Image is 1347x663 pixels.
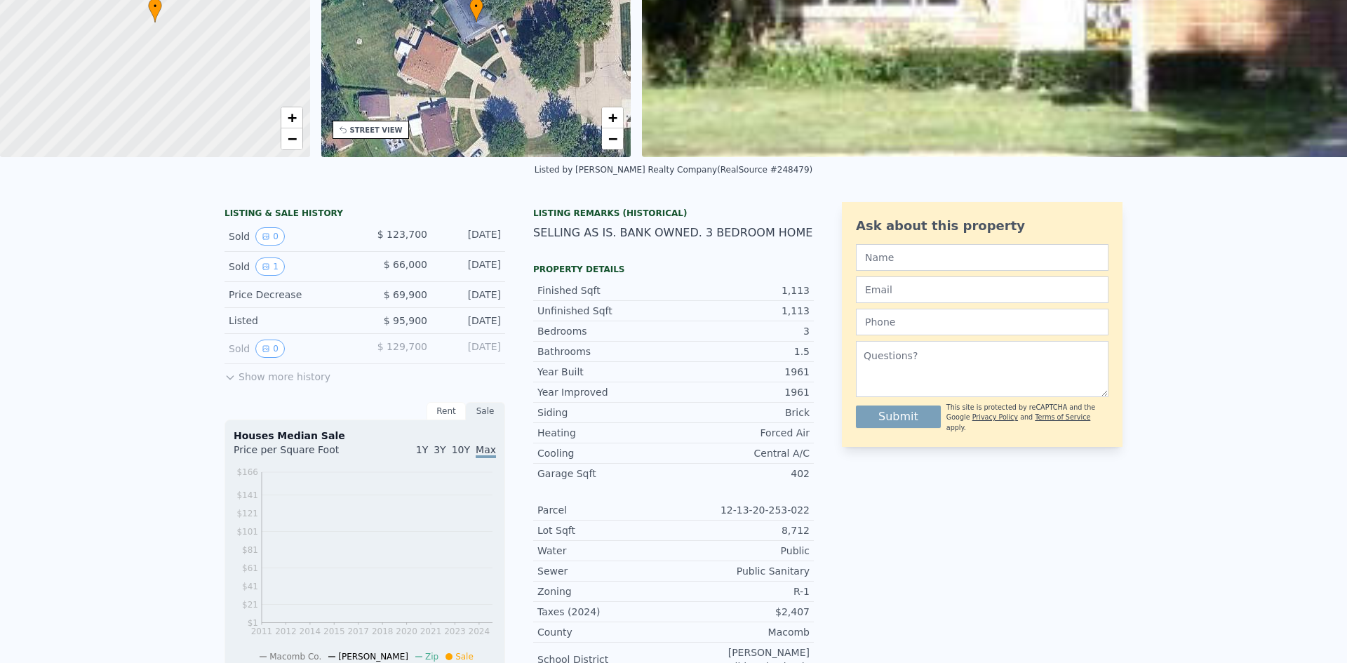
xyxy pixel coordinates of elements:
[537,344,673,359] div: Bathrooms
[673,503,810,517] div: 12-13-20-253-022
[602,107,623,128] a: Zoom in
[229,288,354,302] div: Price Decrease
[537,467,673,481] div: Garage Sqft
[255,257,285,276] button: View historical data
[323,627,345,636] tspan: 2015
[438,340,501,358] div: [DATE]
[608,130,617,147] span: −
[537,283,673,297] div: Finished Sqft
[425,652,438,662] span: Zip
[537,406,673,420] div: Siding
[972,413,1018,421] a: Privacy Policy
[533,264,814,275] div: Property details
[251,627,273,636] tspan: 2011
[300,627,321,636] tspan: 2014
[537,564,673,578] div: Sewer
[229,257,354,276] div: Sold
[856,216,1108,236] div: Ask about this property
[856,406,941,428] button: Submit
[287,130,296,147] span: −
[537,385,673,399] div: Year Improved
[224,364,330,384] button: Show more history
[255,227,285,246] button: View historical data
[438,288,501,302] div: [DATE]
[434,444,445,455] span: 3Y
[242,600,258,610] tspan: $21
[946,403,1108,433] div: This site is protected by reCAPTCHA and the Google and apply.
[236,509,258,518] tspan: $121
[438,314,501,328] div: [DATE]
[1035,413,1090,421] a: Terms of Service
[673,385,810,399] div: 1961
[673,523,810,537] div: 8,712
[673,426,810,440] div: Forced Air
[416,444,428,455] span: 1Y
[427,402,466,420] div: Rent
[438,257,501,276] div: [DATE]
[338,652,408,662] span: [PERSON_NAME]
[602,128,623,149] a: Zoom out
[537,625,673,639] div: County
[372,627,394,636] tspan: 2018
[673,365,810,379] div: 1961
[537,365,673,379] div: Year Built
[236,527,258,537] tspan: $101
[533,208,814,219] div: Listing Remarks (Historical)
[384,289,427,300] span: $ 69,900
[377,229,427,240] span: $ 123,700
[537,523,673,537] div: Lot Sqft
[420,627,442,636] tspan: 2021
[537,605,673,619] div: Taxes (2024)
[673,605,810,619] div: $2,407
[444,627,466,636] tspan: 2023
[537,503,673,517] div: Parcel
[608,109,617,126] span: +
[856,276,1108,303] input: Email
[673,406,810,420] div: Brick
[377,341,427,352] span: $ 129,700
[229,227,354,246] div: Sold
[537,544,673,558] div: Water
[236,490,258,500] tspan: $141
[234,429,496,443] div: Houses Median Sale
[396,627,417,636] tspan: 2020
[535,165,813,175] div: Listed by [PERSON_NAME] Realty Company (RealSource #248479)
[537,324,673,338] div: Bedrooms
[236,467,258,477] tspan: $166
[673,283,810,297] div: 1,113
[476,444,496,458] span: Max
[269,652,321,662] span: Macomb Co.
[673,344,810,359] div: 1.5
[384,315,427,326] span: $ 95,900
[281,107,302,128] a: Zoom in
[673,584,810,598] div: R-1
[533,225,814,241] div: SELLING AS IS. BANK OWNED. 3 BEDROOM HOME
[275,627,297,636] tspan: 2012
[469,627,490,636] tspan: 2024
[856,309,1108,335] input: Phone
[673,446,810,460] div: Central A/C
[537,426,673,440] div: Heating
[229,314,354,328] div: Listed
[248,618,258,628] tspan: $1
[384,259,427,270] span: $ 66,000
[347,627,369,636] tspan: 2017
[242,545,258,555] tspan: $81
[673,625,810,639] div: Macomb
[673,467,810,481] div: 402
[242,563,258,573] tspan: $61
[856,244,1108,271] input: Name
[466,402,505,420] div: Sale
[281,128,302,149] a: Zoom out
[673,544,810,558] div: Public
[229,340,354,358] div: Sold
[350,125,403,135] div: STREET VIEW
[234,443,365,465] div: Price per Square Foot
[452,444,470,455] span: 10Y
[673,324,810,338] div: 3
[438,227,501,246] div: [DATE]
[537,304,673,318] div: Unfinished Sqft
[455,652,474,662] span: Sale
[673,564,810,578] div: Public Sanitary
[287,109,296,126] span: +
